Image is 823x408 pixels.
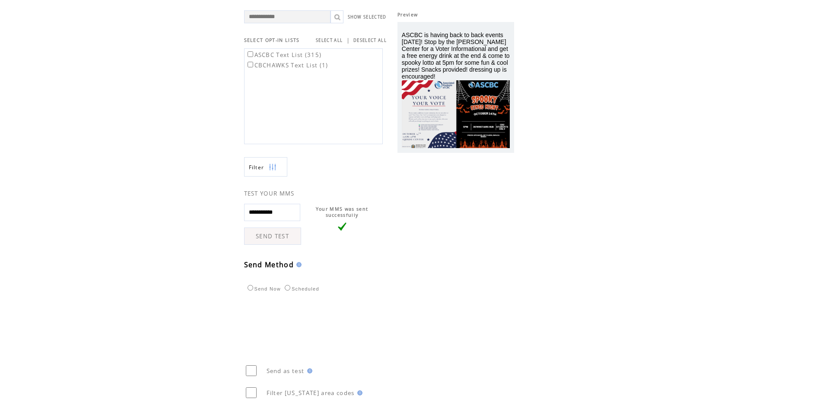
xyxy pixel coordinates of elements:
[248,62,253,67] input: CBCHAWKS Text List (1)
[244,37,300,43] span: SELECT OPT-IN LISTS
[338,222,346,231] img: vLarge.png
[397,12,418,18] span: Preview
[246,61,328,69] label: CBCHAWKS Text List (1)
[269,158,276,177] img: filters.png
[353,38,387,43] a: DESELECT ALL
[316,38,343,43] a: SELECT ALL
[402,32,510,80] span: ASCBC is having back to back events [DATE]! Stop by the [PERSON_NAME] Center for a Voter Informat...
[355,390,362,395] img: help.gif
[348,14,387,20] a: SHOW SELECTED
[267,389,355,397] span: Filter [US_STATE] area codes
[248,51,253,57] input: ASCBC Text List (315)
[305,368,312,373] img: help.gif
[244,157,287,177] a: Filter
[267,367,305,375] span: Send as test
[246,51,322,59] label: ASCBC Text List (315)
[283,286,319,291] label: Scheduled
[316,206,369,218] span: Your MMS was sent successfully
[245,286,281,291] label: Send Now
[294,262,302,267] img: help.gif
[346,36,350,44] span: |
[244,190,295,197] span: TEST YOUR MMS
[248,285,253,291] input: Send Now
[244,260,294,269] span: Send Method
[244,228,301,245] a: SEND TEST
[285,285,290,291] input: Scheduled
[249,164,264,171] span: Show filters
